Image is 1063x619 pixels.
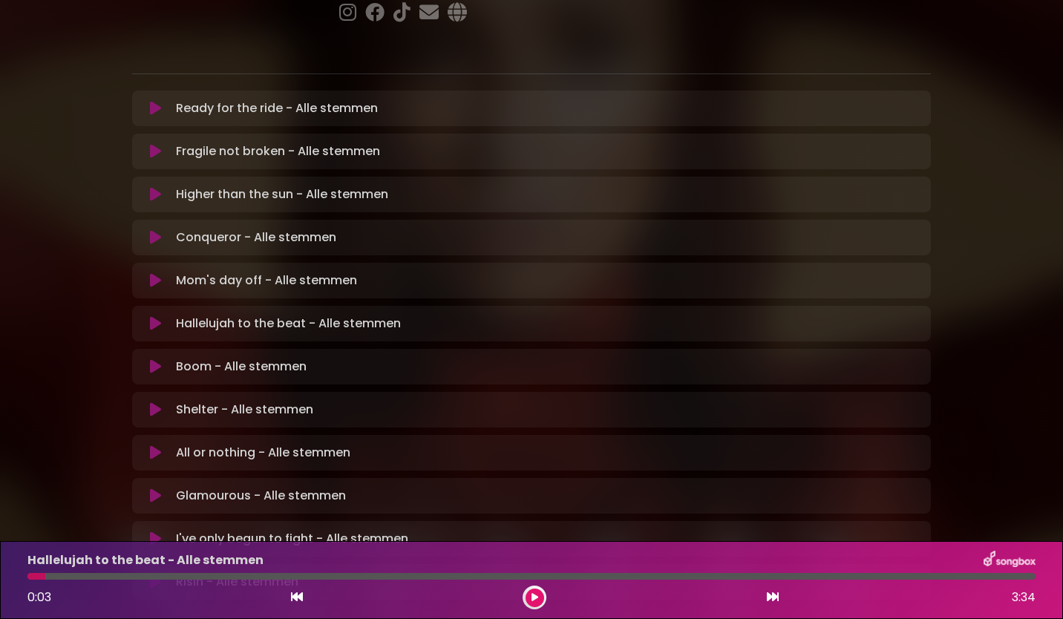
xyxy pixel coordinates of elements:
p: I've only begun to fight - Alle stemmen [176,530,408,548]
p: Higher than the sun - Alle stemmen [176,186,388,203]
span: 0:03 [27,589,51,606]
span: 3:34 [1012,589,1036,606]
p: Boom - Alle stemmen [176,358,307,376]
img: songbox-logo-white.png [984,551,1036,570]
p: Hallelujah to the beat - Alle stemmen [27,551,264,569]
p: Hallelujah to the beat - Alle stemmen [176,315,401,333]
p: Shelter - Alle stemmen [176,401,313,419]
p: Conqueror - Alle stemmen [176,229,336,246]
p: Mom's day off - Alle stemmen [176,272,357,289]
p: All or nothing - Alle stemmen [176,444,350,462]
p: Glamourous - Alle stemmen [176,487,346,505]
p: Ready for the ride - Alle stemmen [176,99,378,117]
p: Fragile not broken - Alle stemmen [176,143,380,160]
